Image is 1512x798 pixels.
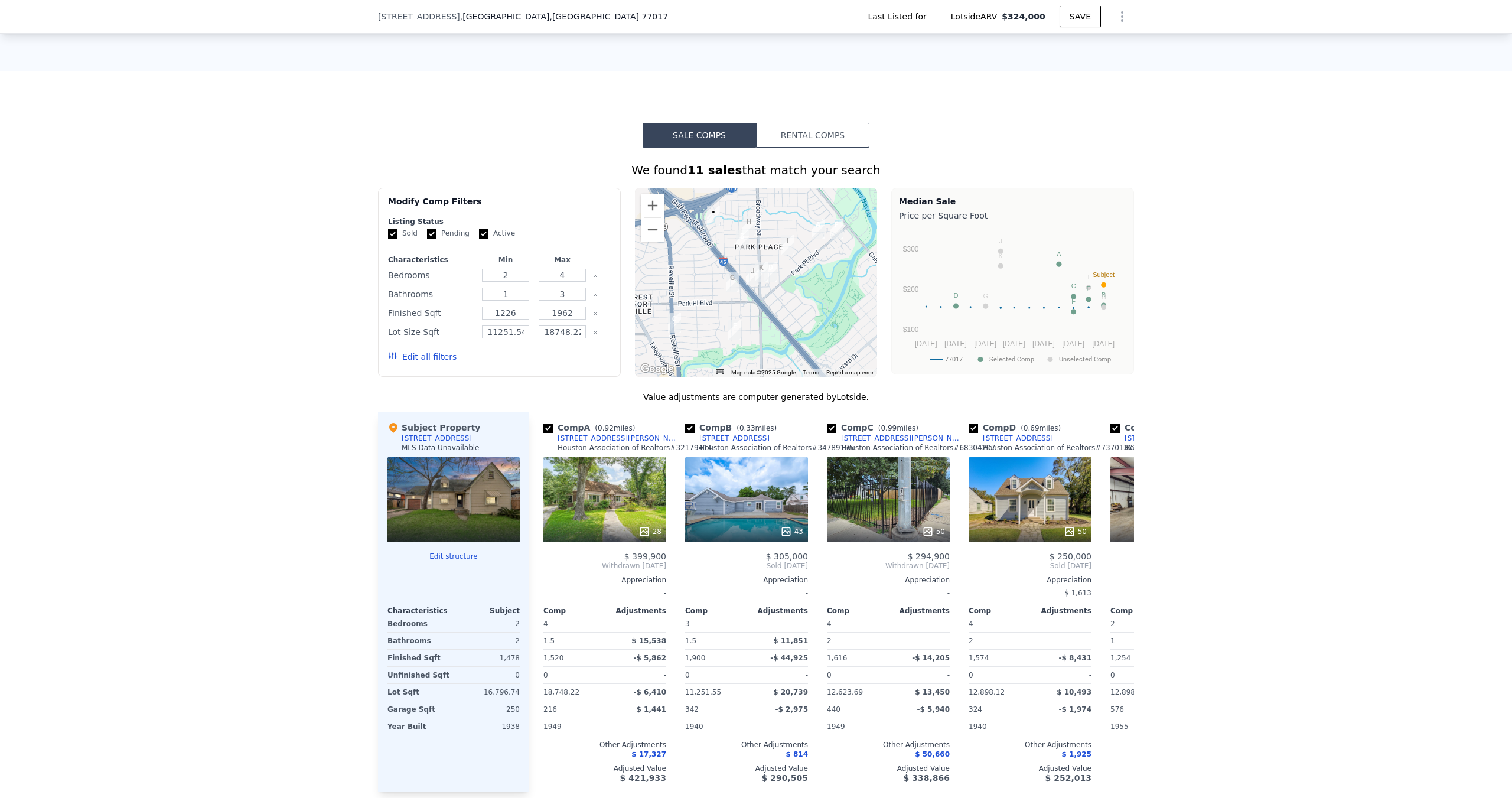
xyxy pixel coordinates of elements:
[543,705,557,714] span: 216
[773,688,808,696] span: $ 20,739
[736,230,749,250] div: 8006 Grafton St
[685,740,808,750] div: Other Adjustments
[378,162,1134,178] div: We found that match your search
[969,705,982,714] span: 324
[731,369,796,376] span: Map data ©2025 Google
[543,606,605,615] div: Comp
[827,671,832,679] span: 0
[685,606,747,615] div: Comp
[387,701,451,718] div: Garage Sqft
[912,654,950,662] span: -$ 14,205
[827,718,886,735] div: 1949
[786,750,808,758] span: $ 814
[685,422,781,434] div: Comp B
[543,422,640,434] div: Comp A
[685,575,808,585] div: Appreciation
[607,718,666,735] div: -
[827,705,840,714] span: 440
[558,434,680,443] div: [STREET_ADDRESS][PERSON_NAME]
[456,633,520,649] div: 2
[1050,552,1091,561] span: $ 250,000
[904,773,950,783] span: $ 338,866
[643,123,756,148] button: Sale Comps
[456,701,520,718] div: 250
[543,561,666,571] span: Withdrawn [DATE]
[969,633,1028,649] div: 2
[387,606,454,615] div: Characteristics
[969,434,1053,443] a: [STREET_ADDRESS]
[899,207,1126,224] div: Price per Square Foot
[641,218,664,242] button: Zoom out
[607,615,666,632] div: -
[749,615,808,632] div: -
[1062,750,1091,758] span: $ 1,925
[899,224,1126,372] svg: A chart.
[827,575,950,585] div: Appreciation
[388,229,418,239] label: Sold
[631,750,666,758] span: $ 17,327
[427,229,436,239] input: Pending
[685,620,690,628] span: 3
[543,633,602,649] div: 1.5
[746,265,759,285] div: 3743 Erie Street
[634,654,666,662] span: -$ 5,862
[707,206,720,226] div: 7821 Detroit St
[830,219,843,239] div: 8502 Detroit Street D
[1125,434,1195,443] div: [STREET_ADDRESS]
[1045,773,1091,783] span: $ 252,013
[543,740,666,750] div: Other Adjustments
[969,575,1091,585] div: Appreciation
[607,667,666,683] div: -
[388,217,611,226] div: Listing Status
[983,443,1137,452] div: Houston Association of Realtors # 73701302
[915,688,950,696] span: $ 13,450
[378,11,460,22] span: [STREET_ADDRESS]
[974,340,996,348] text: [DATE]
[908,552,950,561] span: $ 294,900
[685,671,690,679] span: 0
[891,667,950,683] div: -
[756,123,869,148] button: Rental Comps
[620,773,666,783] span: $ 421,933
[460,11,668,22] span: , [GEOGRAPHIC_DATA]
[687,163,742,177] strong: 11 sales
[685,705,699,714] span: 342
[1032,667,1091,683] div: -
[641,194,664,217] button: Zoom in
[989,356,1034,363] text: Selected Comp
[945,356,963,363] text: 77017
[762,773,808,783] span: $ 290,505
[378,391,1134,403] div: Value adjustments are computer generated by Lotside .
[827,620,832,628] span: 4
[536,255,588,265] div: Max
[593,311,598,316] button: Clear
[402,434,472,443] div: [STREET_ADDRESS]
[999,237,1002,245] text: J
[543,718,602,735] div: 1949
[593,273,598,278] button: Clear
[387,422,480,434] div: Subject Property
[1016,424,1065,432] span: ( miles)
[543,764,666,773] div: Adjusted Value
[479,229,515,239] label: Active
[803,369,819,376] a: Terms (opens in new tab)
[387,552,520,561] button: Edit structure
[638,526,661,538] div: 28
[479,229,488,239] input: Active
[953,292,958,299] text: D
[1110,671,1115,679] span: 0
[1110,654,1130,662] span: 1,254
[1002,12,1045,21] span: $324,000
[1071,282,1076,289] text: C
[1059,705,1091,714] span: -$ 1,974
[969,764,1091,773] div: Adjusted Value
[387,667,451,683] div: Unfinished Sqft
[732,424,781,432] span: ( miles)
[1110,705,1124,714] span: 576
[1102,293,1106,300] text: H
[638,361,677,377] a: Open this area in Google Maps (opens a new window)
[781,235,794,255] div: 8233 Hartford St
[634,688,666,696] span: -$ 6,410
[739,424,755,432] span: 0.33
[454,606,520,615] div: Subject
